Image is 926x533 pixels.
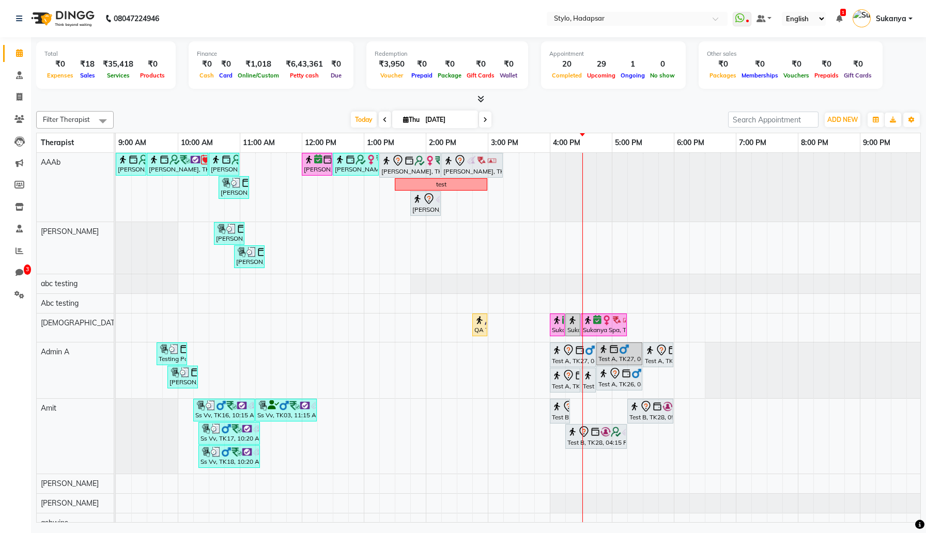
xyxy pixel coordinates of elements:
[435,72,464,79] span: Package
[442,154,502,176] div: [PERSON_NAME], TK23, 02:15 PM-03:15 PM, Lotus Facial
[99,58,137,70] div: ₹35,418
[44,58,76,70] div: ₹0
[334,154,378,174] div: [PERSON_NAME], TK22, 12:30 PM-01:15 PM, Facial New SP
[612,135,645,150] a: 5:00 PM
[707,58,739,70] div: ₹0
[582,369,595,391] div: Test A, TK26, 04:30 PM-04:45 PM, [DEMOGRAPHIC_DATA] Hair Setting
[497,72,520,79] span: Wallet
[409,58,435,70] div: ₹0
[220,178,248,197] div: [PERSON_NAME], TK15, 10:40 AM-11:10 AM, Orange Facial 2
[497,58,520,70] div: ₹0
[351,112,377,128] span: Today
[551,400,569,422] div: Test B, TK28, 04:00 PM-04:20 PM, Automation-service1
[435,58,464,70] div: ₹0
[426,135,459,150] a: 2:00 PM
[736,135,769,150] a: 7:00 PM
[41,299,79,308] span: Abc testing
[41,498,99,508] span: [PERSON_NAME]
[44,72,76,79] span: Expenses
[841,72,874,79] span: Gift Cards
[674,135,707,150] a: 6:00 PM
[256,400,316,420] div: Ss Vv, TK03, 11:15 AM-12:15 PM, [PERSON_NAME] Facial2
[375,58,409,70] div: ₹3,950
[584,58,618,70] div: 29
[707,50,874,58] div: Other sales
[41,518,68,527] span: ashwins
[551,315,564,335] div: Sukanya Spa, TK25, 04:00 PM-04:10 PM, Lotus Massage & Scrub
[41,158,60,167] span: AAAb
[41,479,99,488] span: [PERSON_NAME]
[240,135,277,150] a: 11:00 AM
[827,116,858,123] span: ADD NEW
[178,135,215,150] a: 10:00 AM
[644,344,672,366] div: Test A, TK27, 05:30 PM-06:00 PM, Kids Hair Cut
[287,72,321,79] span: Petty cash
[411,193,440,214] div: [PERSON_NAME], TK23, 01:45 PM-02:15 PM, Orange Facial 2
[853,9,871,27] img: Sukanya
[707,72,739,79] span: Packages
[378,72,406,79] span: Voucher
[235,58,282,70] div: ₹1,018
[464,72,497,79] span: Gift Cards
[436,180,446,189] div: test
[44,50,167,58] div: Total
[104,72,132,79] span: Services
[840,9,846,16] span: 1
[422,112,474,128] input: 2025-09-04
[728,112,819,128] input: Search Appointment
[628,400,672,422] div: Test B, TK28, 05:15 PM-06:00 PM, [DEMOGRAPHIC_DATA] Schwarzkopf Amonia Free Hair Color
[781,58,812,70] div: ₹0
[41,347,69,356] span: Admin A
[199,447,259,466] div: Ss Vv, TK18, 10:20 AM-11:20 AM, [PERSON_NAME] Facial2
[282,58,327,70] div: ₹6,43,361
[168,367,197,387] div: [PERSON_NAME], TK12, 09:50 AM-10:20 AM, [PERSON_NAME] Facial (₹100)
[194,400,254,420] div: Ss Vv, TK16, 10:15 AM-11:15 AM, [PERSON_NAME] Facial2
[647,72,677,79] span: No show
[409,72,435,79] span: Prepaid
[825,113,860,127] button: ADD NEW
[199,424,259,443] div: Ss Vv, TK17, 10:20 AM-11:20 AM, [PERSON_NAME] Facial2
[812,72,841,79] span: Prepaids
[566,426,626,447] div: Test B, TK28, 04:15 PM-05:15 PM, [DEMOGRAPHIC_DATA] Hair ironing
[137,72,167,79] span: Products
[197,58,217,70] div: ₹0
[375,50,520,58] div: Redemption
[26,4,97,33] img: logo
[488,135,521,150] a: 3:00 PM
[41,318,121,327] span: [DEMOGRAPHIC_DATA]
[739,72,781,79] span: Memberships
[41,279,78,288] span: abc testing
[836,14,842,23] a: 1
[551,344,595,366] div: Test A, TK27, 04:00 PM-04:45 PM, Facial New SP
[550,135,583,150] a: 4:00 PM
[327,58,345,70] div: ₹0
[812,58,841,70] div: ₹0
[3,264,28,281] a: 3
[217,58,235,70] div: ₹0
[876,13,906,24] span: Sukanya
[364,135,397,150] a: 1:00 PM
[328,72,344,79] span: Due
[158,344,186,364] div: Testing Point 20, TK09, 09:40 AM-10:10 AM, Orange Facial (₹2500)
[116,135,149,150] a: 9:00 AM
[549,58,584,70] div: 20
[76,58,99,70] div: ₹18
[43,115,90,123] span: Filter Therapist
[549,50,677,58] div: Appointment
[647,58,677,70] div: 0
[597,367,641,389] div: Test A, TK26, 04:45 PM-05:30 PM, Classic Manicure
[41,138,74,147] span: Therapist
[860,135,893,150] a: 9:00 PM
[215,224,243,243] div: [PERSON_NAME], TK14, 10:35 AM-11:05 AM, Orange Facial 2
[566,315,579,335] div: Sukanya Spa, TK25, 04:15 PM-04:30 PM, [DEMOGRAPHIC_DATA] Hair Setting
[380,154,440,176] div: [PERSON_NAME], TK22, 01:15 PM-02:15 PM, [PERSON_NAME] Facial2
[798,135,831,150] a: 8:00 PM
[841,58,874,70] div: ₹0
[41,227,99,236] span: [PERSON_NAME]
[618,72,647,79] span: Ongoing
[197,50,345,58] div: Finance
[597,344,641,364] div: Test A, TK27, 04:45 PM-05:30 PM, Special Manicure
[302,135,339,150] a: 12:00 PM
[584,72,618,79] span: Upcoming
[41,403,56,413] span: Amit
